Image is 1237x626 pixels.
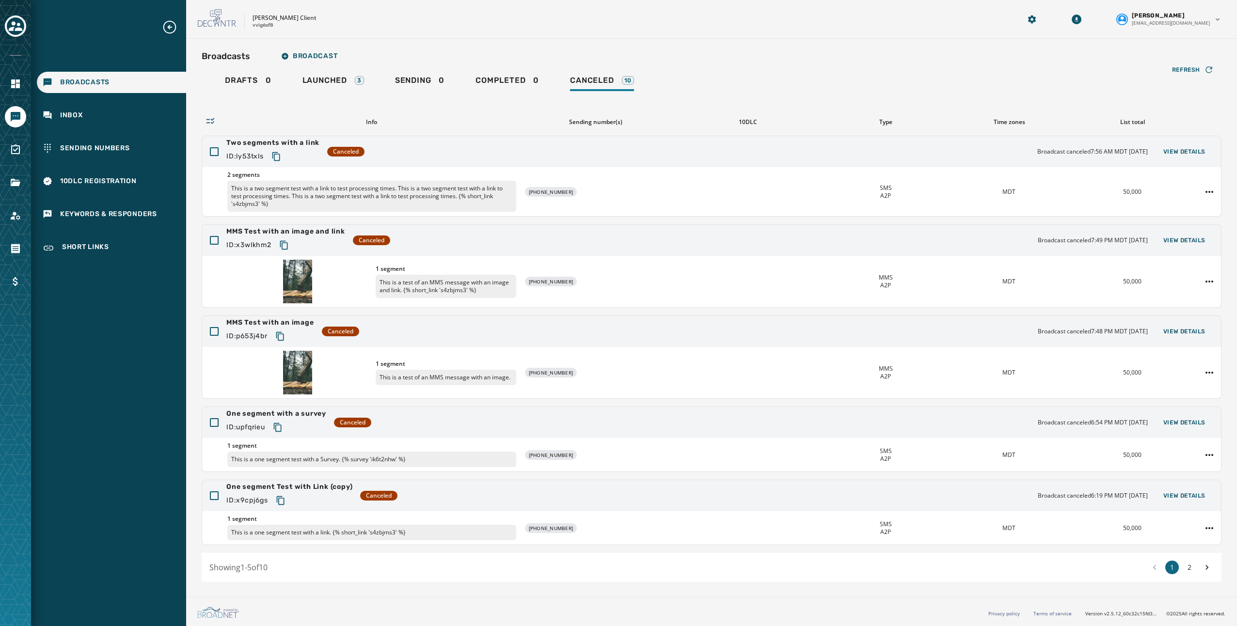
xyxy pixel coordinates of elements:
[226,331,268,341] span: ID: p653j4br
[227,442,516,450] span: 1 segment
[525,450,577,460] div: [PHONE_NUMBER]
[281,52,337,60] span: Broadcast
[1172,66,1200,74] span: Refresh
[226,409,326,419] span: One segment with a survey
[226,152,264,161] span: ID: ly53txls
[951,188,1066,196] div: MDT
[1104,610,1158,617] span: v2.5.12_60c32c15fd37978ea97d18c88c1d5e69e1bdb78b
[1156,234,1213,247] button: View Details
[1075,369,1190,376] div: 50,000
[1156,416,1213,429] button: View Details
[60,209,157,219] span: Keywords & Responders
[1202,274,1217,289] button: MMS Test with an image and link action menu
[1164,62,1221,78] button: Refresh
[202,49,250,63] h2: Broadcasts
[1202,520,1217,536] button: One segment Test with Link (copy) action menu
[376,265,516,273] span: 1 segment
[271,328,289,345] button: Copy text to clipboard
[1163,148,1205,156] span: View Details
[5,73,26,94] a: Navigate to Home
[209,562,268,573] span: Showing 1 - 5 of 10
[217,71,279,93] a: Drafts0
[1183,561,1196,574] button: 2
[880,184,892,192] span: SMS
[359,236,384,244] span: Canceled
[880,373,891,380] span: A2P
[376,360,516,368] span: 1 segment
[37,171,186,192] a: Navigate to 10DLC Registration
[333,148,359,156] span: Canceled
[226,496,268,505] span: ID: x9cpj6gs
[1202,365,1217,380] button: MMS Test with an image action menu
[1038,236,1148,244] span: Broadcast canceled 7:49 PM MDT [DATE]
[37,138,186,159] a: Navigate to Sending Numbers
[5,238,26,259] a: Navigate to Orders
[227,525,516,540] p: This is a one segment test with a link. {% short_link 's4zbjms3' %}
[253,22,273,29] p: vvig6sf8
[37,203,186,225] a: Navigate to Keywords & Responders
[622,76,634,85] div: 10
[1085,610,1158,617] span: Version
[952,118,1067,126] div: Time zones
[879,274,893,282] span: MMS
[525,187,577,197] div: [PHONE_NUMBER]
[525,277,577,286] div: [PHONE_NUMBER]
[60,110,83,120] span: Inbox
[1033,610,1072,617] a: Terms of service
[1075,524,1190,532] div: 50,000
[227,181,516,212] p: This is a two segment test with a link to test processing times. This is a two segment test with ...
[1202,184,1217,200] button: Two segments with a link action menu
[226,240,271,250] span: ID: x3wlkhm2
[951,369,1066,376] div: MDT
[273,47,345,66] button: Broadcast
[468,71,547,93] a: Completed0
[226,482,352,492] span: One segment Test with Link (copy)
[227,515,516,523] span: 1 segment
[1112,8,1225,31] button: User settings
[951,524,1066,532] div: MDT
[1075,278,1190,285] div: 50,000
[880,455,891,463] span: A2P
[1132,12,1185,19] span: [PERSON_NAME]
[523,118,668,126] div: Sending number(s)
[951,278,1066,285] div: MDT
[355,76,364,85] div: 3
[1023,11,1041,28] button: Manage global settings
[268,148,285,165] button: Copy text to clipboard
[562,71,642,93] a: Canceled10
[1202,447,1217,463] button: One segment with a survey action menu
[376,370,516,385] p: This is a test of an MMS message with an image.
[5,271,26,292] a: Navigate to Billing
[1156,145,1213,158] button: View Details
[226,138,319,148] span: Two segments with a link
[37,236,186,260] a: Navigate to Short Links
[1132,19,1210,27] span: [EMAIL_ADDRESS][DOMAIN_NAME]
[828,118,944,126] div: Type
[60,176,137,186] span: 10DLC Registration
[525,523,577,533] div: [PHONE_NUMBER]
[1165,561,1179,574] button: 1
[227,118,516,126] div: Info
[525,368,577,377] div: [PHONE_NUMBER]
[302,76,347,85] span: Launched
[225,76,271,91] div: 0
[1166,610,1225,617] span: © 2025 All rights reserved.
[1156,325,1213,338] button: View Details
[225,76,258,85] span: Drafts
[1075,451,1190,459] div: 50,000
[328,328,353,335] span: Canceled
[1038,328,1148,335] span: Broadcast canceled 7:48 PM MDT [DATE]
[37,72,186,93] a: Navigate to Broadcasts
[1038,492,1148,500] span: Broadcast canceled 6:19 PM MDT [DATE]
[275,236,293,254] button: Copy text to clipboard
[476,76,525,85] span: Completed
[227,171,516,179] span: 2 segments
[37,105,186,126] a: Navigate to Inbox
[5,106,26,127] a: Navigate to Messaging
[570,76,614,85] span: Canceled
[269,419,286,436] button: Copy text to clipboard
[880,447,892,455] span: SMS
[1163,419,1205,426] span: View Details
[5,172,26,193] a: Navigate to Files
[1075,188,1190,196] div: 50,000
